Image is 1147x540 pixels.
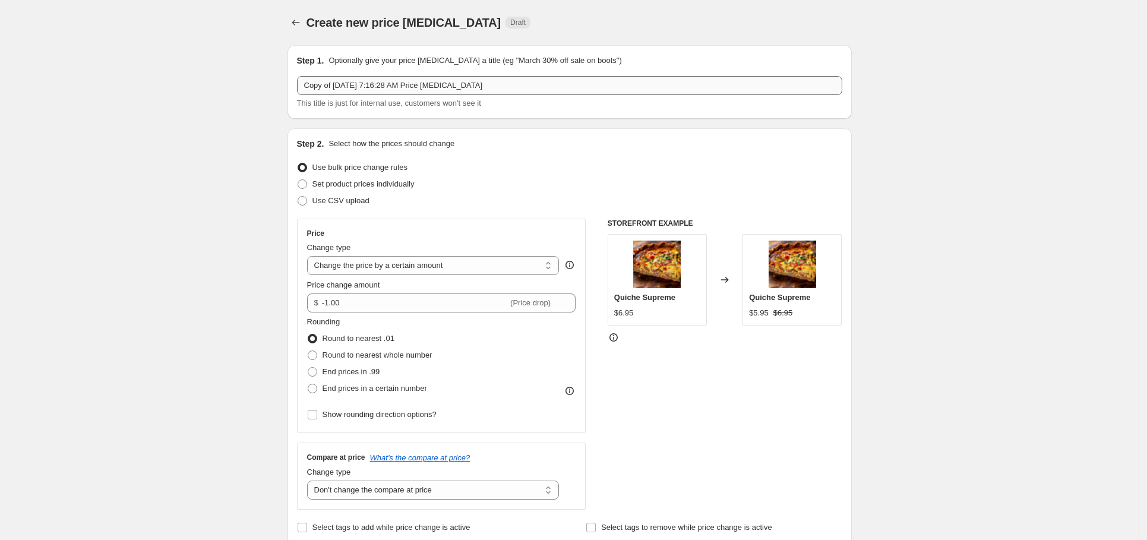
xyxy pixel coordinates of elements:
input: 30% off holiday sale [297,76,842,95]
div: $6.95 [614,307,634,319]
span: This title is just for internal use, customers won't see it [297,99,481,108]
h6: STOREFRONT EXAMPLE [608,219,842,228]
span: Show rounding direction options? [323,410,437,419]
span: (Price drop) [510,298,551,307]
span: Quiche Supreme [749,293,810,302]
span: Quiche Supreme [614,293,675,302]
p: Select how the prices should change [328,138,454,150]
span: Use CSV upload [312,196,369,205]
span: End prices in a certain number [323,384,427,393]
div: $5.95 [749,307,769,319]
span: Price change amount [307,280,380,289]
span: Round to nearest whole number [323,350,432,359]
div: help [564,259,576,271]
h3: Price [307,229,324,238]
span: Create new price [MEDICAL_DATA] [307,16,501,29]
span: Select tags to remove while price change is active [601,523,772,532]
span: $ [314,298,318,307]
span: Rounding [307,317,340,326]
h2: Step 1. [297,55,324,67]
span: Round to nearest .01 [323,334,394,343]
span: Use bulk price change rules [312,163,407,172]
input: -10.00 [322,293,508,312]
h3: Compare at price [307,453,365,462]
span: Draft [510,18,526,27]
p: Optionally give your price [MEDICAL_DATA] a title (eg "March 30% off sale on boots") [328,55,621,67]
span: Change type [307,468,351,476]
img: QuicheSupreme_80x.png [769,241,816,288]
h2: Step 2. [297,138,324,150]
button: Price change jobs [287,14,304,31]
span: End prices in .99 [323,367,380,376]
span: Set product prices individually [312,179,415,188]
span: Select tags to add while price change is active [312,523,470,532]
strike: $6.95 [773,307,793,319]
img: QuicheSupreme_80x.png [633,241,681,288]
span: Change type [307,243,351,252]
button: What's the compare at price? [370,453,470,462]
